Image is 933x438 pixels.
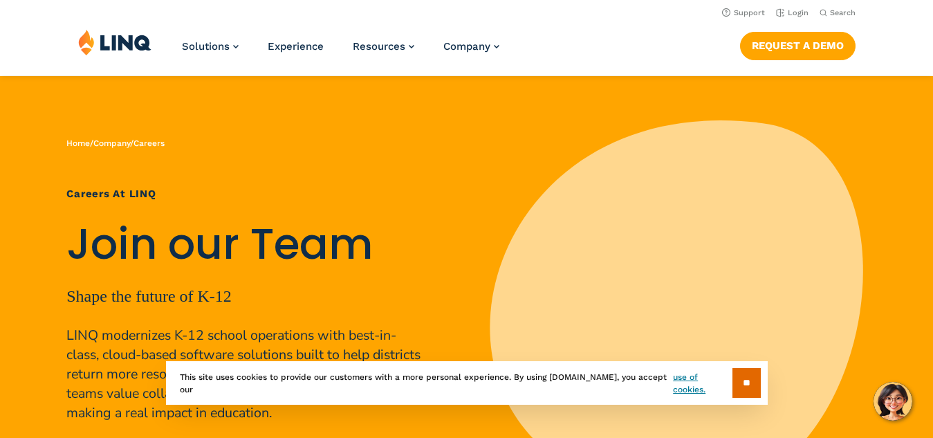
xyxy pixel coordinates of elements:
img: LINQ | K‑12 Software [78,29,151,55]
p: Shape the future of K-12 [66,284,428,309]
button: Open Search Bar [820,8,856,18]
a: Company [443,40,499,53]
a: Company [93,138,130,148]
span: Resources [353,40,405,53]
button: Hello, have a question? Let’s chat. [874,382,912,421]
span: Careers [133,138,165,148]
span: Search [830,8,856,17]
div: This site uses cookies to provide our customers with a more personal experience. By using [DOMAIN... [166,361,768,405]
a: Login [776,8,809,17]
a: Resources [353,40,414,53]
h1: Careers at LINQ [66,186,428,201]
a: Solutions [182,40,239,53]
nav: Button Navigation [740,29,856,60]
a: Experience [268,40,324,53]
span: / / [66,138,165,148]
p: LINQ modernizes K-12 school operations with best-in-class, cloud-based software solutions built t... [66,326,428,423]
span: Company [443,40,490,53]
h2: Join our Team [66,220,428,269]
a: Home [66,138,90,148]
a: Request a Demo [740,32,856,60]
nav: Primary Navigation [182,29,499,75]
a: Support [722,8,765,17]
span: Solutions [182,40,230,53]
a: use of cookies. [673,371,732,396]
